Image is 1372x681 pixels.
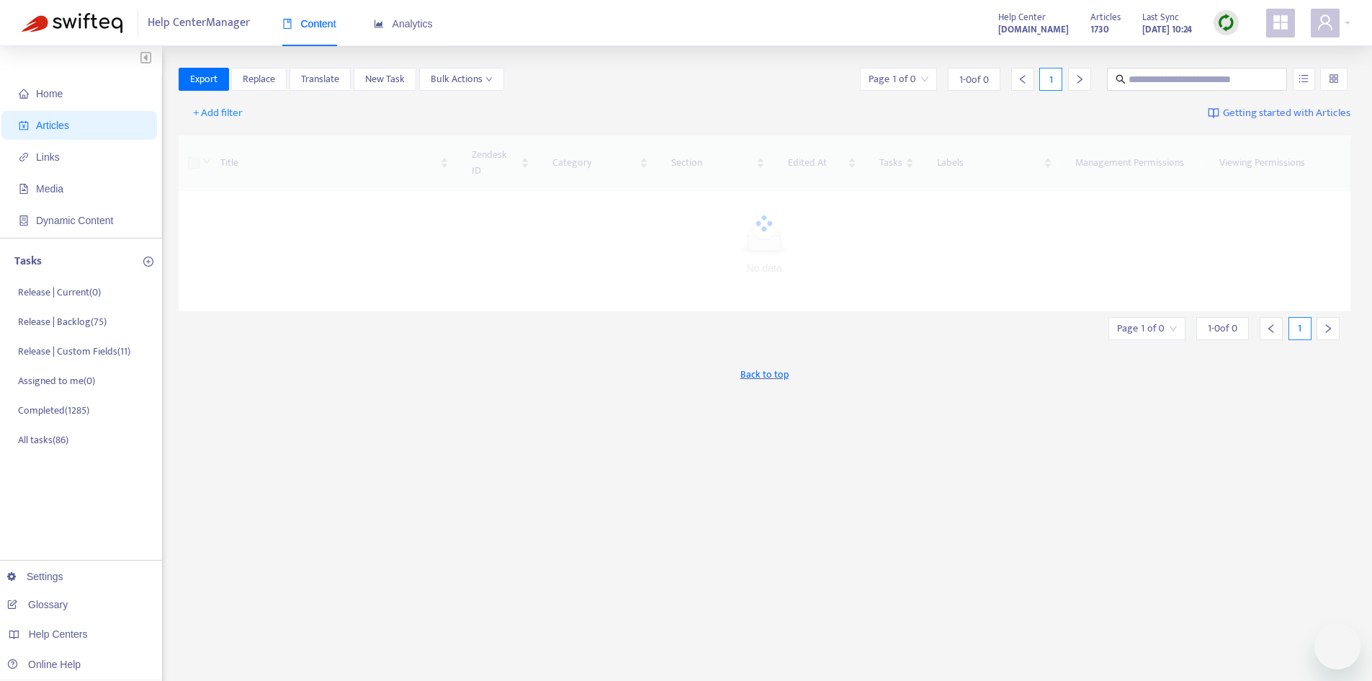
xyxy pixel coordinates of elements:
[7,599,68,610] a: Glossary
[1299,74,1309,84] span: unordered-list
[282,19,292,29] span: book
[740,367,789,382] span: Back to top
[1116,74,1126,84] span: search
[19,120,29,130] span: account-book
[18,285,101,300] p: Release | Current ( 0 )
[243,71,275,87] span: Replace
[7,659,81,670] a: Online Help
[998,22,1069,37] strong: [DOMAIN_NAME]
[193,104,243,122] span: + Add filter
[1208,107,1219,119] img: image-link
[143,257,153,267] span: plus-circle
[231,68,287,91] button: Replace
[1217,14,1235,32] img: sync.dc5367851b00ba804db3.png
[1208,102,1350,125] a: Getting started with Articles
[282,18,336,30] span: Content
[19,215,29,226] span: container
[19,152,29,162] span: link
[29,628,88,640] span: Help Centers
[36,183,63,195] span: Media
[1293,68,1315,91] button: unordered-list
[19,89,29,99] span: home
[1039,68,1062,91] div: 1
[1208,321,1237,336] span: 1 - 0 of 0
[290,68,351,91] button: Translate
[18,373,95,388] p: Assigned to me ( 0 )
[1075,74,1085,84] span: right
[365,71,405,87] span: New Task
[1317,14,1334,31] span: user
[1272,14,1289,31] span: appstore
[36,120,69,131] span: Articles
[19,184,29,194] span: file-image
[419,68,504,91] button: Bulk Actionsdown
[1314,623,1360,669] iframe: Button to launch messaging window
[1223,105,1350,122] span: Getting started with Articles
[148,9,250,37] span: Help Center Manager
[959,72,989,87] span: 1 - 0 of 0
[36,88,63,99] span: Home
[7,571,63,582] a: Settings
[18,314,107,329] p: Release | Backlog ( 75 )
[22,13,122,33] img: Swifteq
[14,253,42,270] p: Tasks
[18,432,68,448] p: All tasks ( 86 )
[1090,9,1121,25] span: Articles
[179,68,229,91] button: Export
[18,344,130,359] p: Release | Custom Fields ( 11 )
[190,71,218,87] span: Export
[1288,317,1312,340] div: 1
[1323,324,1333,334] span: right
[431,71,493,87] span: Bulk Actions
[301,71,339,87] span: Translate
[1090,22,1109,37] strong: 1730
[374,18,433,30] span: Analytics
[36,215,113,226] span: Dynamic Content
[374,19,384,29] span: area-chart
[1266,324,1276,334] span: left
[182,102,254,125] button: + Add filter
[998,9,1046,25] span: Help Center
[485,76,493,83] span: down
[18,403,89,418] p: Completed ( 1285 )
[1142,9,1179,25] span: Last Sync
[998,21,1069,37] a: [DOMAIN_NAME]
[354,68,416,91] button: New Task
[1018,74,1028,84] span: left
[36,151,60,163] span: Links
[1142,22,1192,37] strong: [DATE] 10:24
